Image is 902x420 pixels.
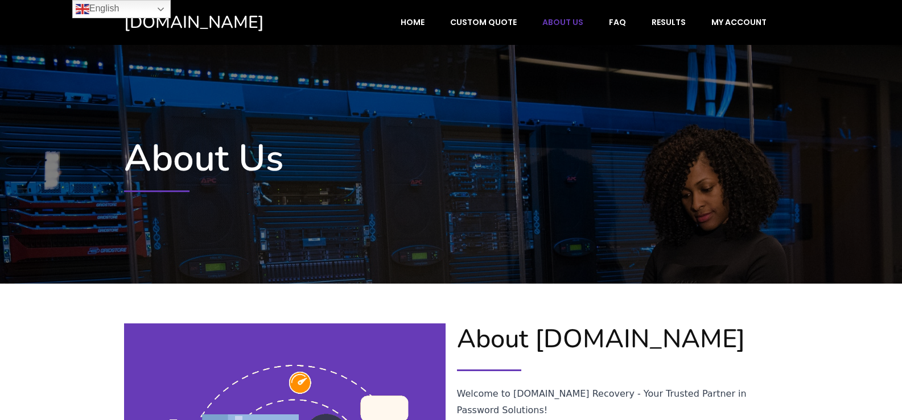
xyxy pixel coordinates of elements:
a: My account [699,11,779,33]
span: Home [401,17,425,27]
span: FAQ [609,17,626,27]
img: en [76,2,89,16]
a: FAQ [597,11,638,33]
span: About Us [542,17,583,27]
a: Custom Quote [438,11,529,33]
a: About Us [530,11,595,33]
span: Welcome to [DOMAIN_NAME] Recovery - Your Trusted Partner in Password Solutions! [457,388,749,415]
h2: About [DOMAIN_NAME] [457,324,779,355]
span: Results [652,17,686,27]
h1: About Us [124,136,779,181]
a: Home [389,11,436,33]
span: Custom Quote [450,17,517,27]
span: My account [711,17,767,27]
a: [DOMAIN_NAME] [124,11,312,34]
a: Results [640,11,698,33]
